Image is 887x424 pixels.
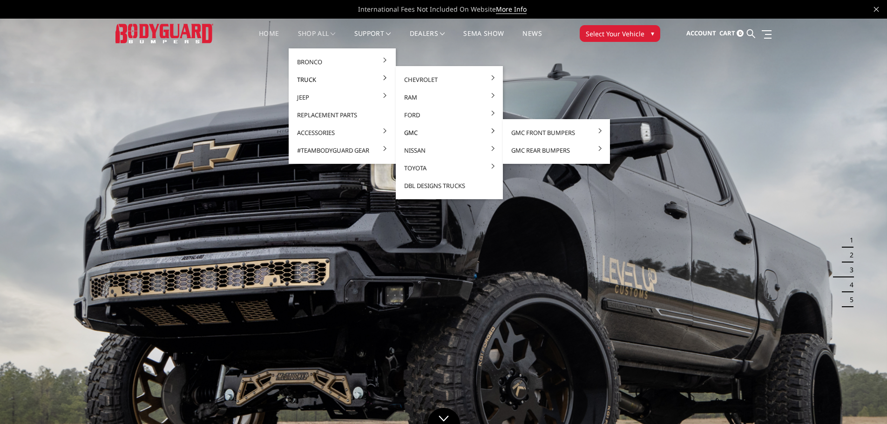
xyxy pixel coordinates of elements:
[686,21,716,46] a: Account
[354,30,391,48] a: Support
[651,28,654,38] span: ▾
[399,106,499,124] a: Ford
[507,141,606,159] a: GMC Rear Bumpers
[259,30,279,48] a: Home
[399,88,499,106] a: Ram
[292,71,392,88] a: Truck
[292,106,392,124] a: Replacement Parts
[399,124,499,141] a: GMC
[292,53,392,71] a: Bronco
[844,292,853,307] button: 5 of 5
[463,30,504,48] a: SEMA Show
[298,30,336,48] a: shop all
[115,24,213,43] img: BODYGUARD BUMPERS
[292,141,392,159] a: #TeamBodyguard Gear
[292,88,392,106] a: Jeep
[399,177,499,195] a: DBL Designs Trucks
[427,408,460,424] a: Click to Down
[292,124,392,141] a: Accessories
[507,124,606,141] a: GMC Front Bumpers
[496,5,527,14] a: More Info
[399,71,499,88] a: Chevrolet
[719,29,735,37] span: Cart
[399,141,499,159] a: Nissan
[410,30,445,48] a: Dealers
[844,262,853,277] button: 3 of 5
[399,159,499,177] a: Toyota
[522,30,542,48] a: News
[844,248,853,262] button: 2 of 5
[719,21,744,46] a: Cart 0
[580,25,660,42] button: Select Your Vehicle
[844,233,853,248] button: 1 of 5
[737,30,744,37] span: 0
[686,29,716,37] span: Account
[844,277,853,292] button: 4 of 5
[586,29,644,39] span: Select Your Vehicle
